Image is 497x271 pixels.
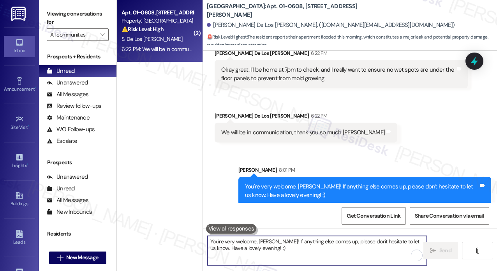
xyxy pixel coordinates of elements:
div: 6:22 PM: We will be in communication, thank you so much [PERSON_NAME] [122,46,292,53]
i:  [474,248,480,254]
div: [PERSON_NAME] De Los [PERSON_NAME] [215,49,468,60]
i:  [100,32,104,38]
a: Leads [4,227,35,248]
a: Buildings [4,189,35,210]
b: [GEOGRAPHIC_DATA]: Apt. 01~0608, [STREET_ADDRESS][PERSON_NAME] [207,2,363,19]
div: [PERSON_NAME] De Los [PERSON_NAME]. ([DOMAIN_NAME][EMAIL_ADDRESS][DOMAIN_NAME]) [207,21,455,29]
div: Unanswered [47,79,88,87]
strong: ⚠️ Risk Level: High [122,26,164,33]
strong: 🚨 Risk Level: Highest [207,34,247,40]
img: ResiDesk Logo [11,7,27,21]
div: 6:22 PM [309,49,327,57]
div: [PERSON_NAME] De Los [PERSON_NAME] [215,112,397,123]
button: Share Conversation via email [410,207,489,225]
button: Send [423,242,458,259]
div: WO Follow-ups [47,125,95,134]
div: New Inbounds [47,208,92,216]
i:  [57,255,63,261]
span: • [28,123,29,129]
div: Unread [47,67,75,75]
div: 8:01 PM [277,166,295,174]
a: Insights • [4,151,35,172]
div: Okay great. I'll be home at 7pm to check, and I really want to ensure no wet spots are under the ... [221,66,455,83]
label: Viewing conversations for [47,8,109,28]
span: Get Conversation Link [347,212,400,220]
div: You're very welcome, [PERSON_NAME]! If anything else comes up, please don't hesitate to let us kn... [245,183,479,199]
span: • [35,85,36,91]
div: All Messages [47,90,88,99]
div: Escalate [47,137,77,145]
div: We will be in communication, thank you so much [PERSON_NAME] [221,128,385,137]
div: 6:22 PM [309,112,327,120]
span: New Message [66,253,98,262]
a: Site Visit • [4,113,35,134]
span: S. De Los [PERSON_NAME] [122,35,182,42]
div: Property: [GEOGRAPHIC_DATA] [122,17,194,25]
div: Prospects + Residents [39,53,116,61]
i:  [430,248,436,254]
div: Residents [39,230,116,238]
div: [PERSON_NAME] [238,166,492,177]
span: Share Conversation via email [415,212,484,220]
div: Prospects [39,158,116,167]
div: Unread [47,185,75,193]
div: Apt. 01~0608, [STREET_ADDRESS][PERSON_NAME] [122,9,194,17]
div: Maintenance [47,114,90,122]
span: • [27,162,28,167]
span: : The resident reports their apartment flooded this morning, which constitutes a major leak and p... [207,33,497,50]
textarea: To enrich screen reader interactions, please activate Accessibility in Grammarly extension settings [207,236,427,265]
div: Unanswered [47,173,88,181]
button: New Message [49,252,107,264]
span: Send [439,246,451,255]
input: All communities [50,28,96,41]
div: All Messages [47,196,88,204]
a: Inbox [4,36,35,57]
button: Get Conversation Link [342,207,405,225]
div: Review follow-ups [47,102,101,110]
